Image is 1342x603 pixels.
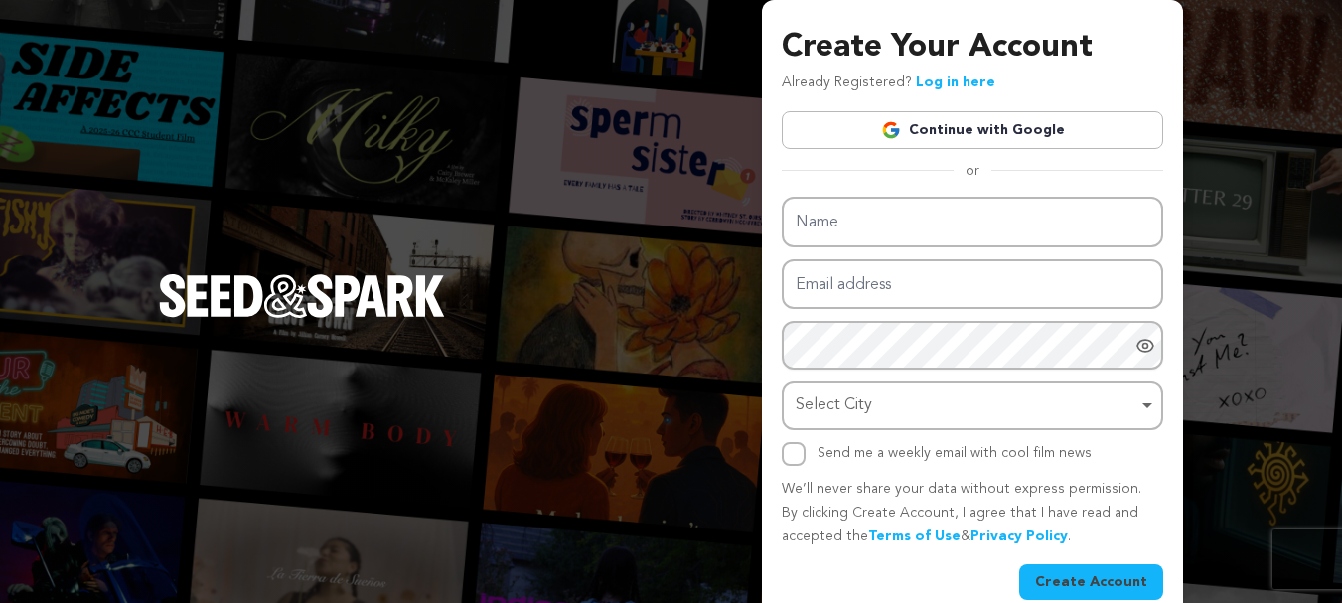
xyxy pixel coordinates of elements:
[868,529,961,543] a: Terms of Use
[782,197,1163,247] input: Name
[159,274,445,358] a: Seed&Spark Homepage
[782,111,1163,149] a: Continue with Google
[159,274,445,318] img: Seed&Spark Logo
[1135,336,1155,356] a: Show password as plain text. Warning: this will display your password on the screen.
[782,72,995,95] p: Already Registered?
[881,120,901,140] img: Google logo
[1019,564,1163,600] button: Create Account
[916,75,995,89] a: Log in here
[782,259,1163,310] input: Email address
[796,391,1137,420] div: Select City
[782,24,1163,72] h3: Create Your Account
[782,478,1163,548] p: We’ll never share your data without express permission. By clicking Create Account, I agree that ...
[954,161,991,181] span: or
[818,446,1092,460] label: Send me a weekly email with cool film news
[970,529,1068,543] a: Privacy Policy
